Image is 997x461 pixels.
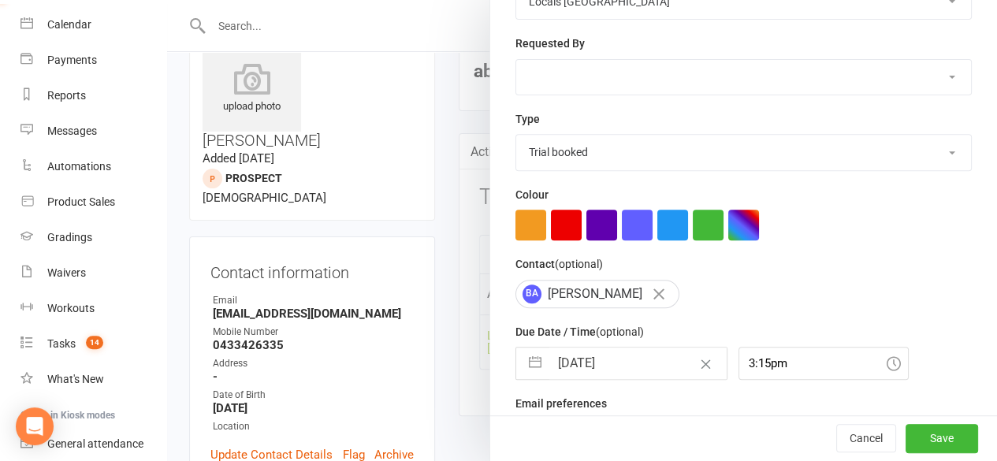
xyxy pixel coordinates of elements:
[20,113,166,149] a: Messages
[596,325,644,338] small: (optional)
[515,280,679,308] div: [PERSON_NAME]
[47,89,86,102] div: Reports
[16,407,54,445] div: Open Intercom Messenger
[20,7,166,43] a: Calendar
[47,231,92,244] div: Gradings
[47,437,143,450] div: General attendance
[47,18,91,31] div: Calendar
[515,35,585,52] label: Requested By
[86,336,103,349] span: 14
[20,291,166,326] a: Workouts
[47,125,97,137] div: Messages
[20,43,166,78] a: Payments
[20,362,166,397] a: What's New
[555,258,603,270] small: (optional)
[515,110,540,128] label: Type
[47,337,76,350] div: Tasks
[515,255,603,273] label: Contact
[515,395,607,412] label: Email preferences
[523,284,541,303] span: BA
[47,54,97,66] div: Payments
[515,323,644,340] label: Due Date / Time
[20,78,166,113] a: Reports
[47,195,115,208] div: Product Sales
[836,425,896,453] button: Cancel
[692,348,720,378] button: Clear Date
[20,326,166,362] a: Tasks 14
[20,220,166,255] a: Gradings
[47,266,86,279] div: Waivers
[47,160,111,173] div: Automations
[47,302,95,314] div: Workouts
[20,149,166,184] a: Automations
[906,425,978,453] button: Save
[20,255,166,291] a: Waivers
[20,184,166,220] a: Product Sales
[515,186,549,203] label: Colour
[47,373,104,385] div: What's New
